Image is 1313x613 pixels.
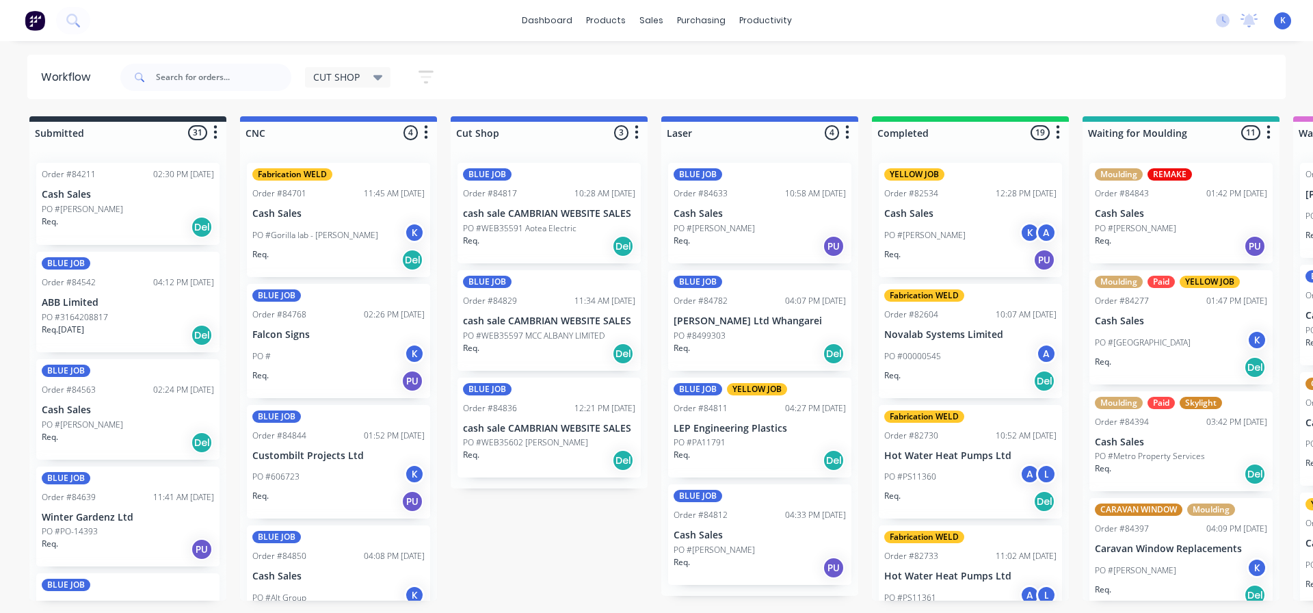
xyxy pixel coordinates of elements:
[1095,208,1267,220] p: Cash Sales
[36,359,220,460] div: BLUE JOBOrder #8456302:24 PM [DATE]Cash SalesPO #[PERSON_NAME]Req.Del
[1036,222,1057,243] div: A
[884,369,901,382] p: Req.
[884,592,936,604] p: PO #PS11361
[153,168,214,181] div: 02:30 PM [DATE]
[1095,276,1143,288] div: Moulding
[727,383,787,395] div: YELLOW JOB
[463,315,635,327] p: cash sale CAMBRIAN WEBSITE SALES
[674,436,726,449] p: PO #PA11791
[42,404,214,416] p: Cash Sales
[884,490,901,502] p: Req.
[153,598,214,610] div: 11:46 AM [DATE]
[668,270,851,371] div: BLUE JOBOrder #8478204:07 PM [DATE][PERSON_NAME] Ltd WhangareiPO #8499303Req.Del
[670,10,732,31] div: purchasing
[252,187,306,200] div: Order #84701
[674,449,690,461] p: Req.
[1187,504,1235,516] div: Moulding
[463,168,512,181] div: BLUE JOB
[996,550,1057,562] div: 11:02 AM [DATE]
[1244,463,1266,485] div: Del
[41,69,97,86] div: Workflow
[1095,222,1176,235] p: PO #[PERSON_NAME]
[463,295,517,307] div: Order #84829
[463,235,479,247] p: Req.
[463,342,479,354] p: Req.
[404,343,425,364] div: K
[252,369,269,382] p: Req.
[463,276,512,288] div: BLUE JOB
[252,490,269,502] p: Req.
[252,571,425,582] p: Cash Sales
[25,10,45,31] img: Factory
[42,419,123,431] p: PO #[PERSON_NAME]
[668,484,851,585] div: BLUE JOBOrder #8481204:33 PM [DATE]Cash SalesPO #[PERSON_NAME]Req.PU
[457,270,641,371] div: BLUE JOBOrder #8482911:34 AM [DATE]cash sale CAMBRIAN WEBSITE SALESPO #WEB35597 MCC ALBANY LIMITE...
[1148,276,1175,288] div: Paid
[191,324,213,346] div: Del
[674,187,728,200] div: Order #84633
[674,315,846,327] p: [PERSON_NAME] Ltd Whangarei
[1180,276,1240,288] div: YELLOW JOB
[42,431,58,443] p: Req.
[785,187,846,200] div: 10:58 AM [DATE]
[1036,343,1057,364] div: A
[42,384,96,396] div: Order #84563
[1095,462,1111,475] p: Req.
[515,10,579,31] a: dashboard
[884,168,944,181] div: YELLOW JOB
[252,430,306,442] div: Order #84844
[674,330,726,342] p: PO #8499303
[1280,14,1286,27] span: K
[252,350,271,363] p: PO #
[463,222,576,235] p: PO #WEB35591 Aotea Electric
[1089,391,1273,492] div: MouldingPaidSkylightOrder #8439403:42 PM [DATE]Cash SalesPO #Metro Property ServicesReq.Del
[1095,187,1149,200] div: Order #84843
[252,531,301,543] div: BLUE JOB
[457,378,641,478] div: BLUE JOBOrder #8483612:21 PM [DATE]cash sale CAMBRIAN WEBSITE SALESPO #WEB35602 [PERSON_NAME]Req.Del
[401,491,423,512] div: PU
[1095,356,1111,368] p: Req.
[1095,523,1149,535] div: Order #84397
[252,592,306,604] p: PO #Alt Group
[1020,464,1040,484] div: A
[1036,585,1057,605] div: L
[1180,397,1222,409] div: Skylight
[884,550,938,562] div: Order #82733
[252,168,332,181] div: Fabrication WELD
[42,598,96,610] div: Order #84640
[364,309,425,321] div: 02:26 PM [DATE]
[252,550,306,562] div: Order #84850
[884,410,964,423] div: Fabrication WELD
[785,402,846,415] div: 04:27 PM [DATE]
[884,208,1057,220] p: Cash Sales
[884,229,966,242] p: PO #[PERSON_NAME]
[1020,585,1040,605] div: A
[1095,504,1182,516] div: CARAVAN WINDOW
[457,163,641,263] div: BLUE JOBOrder #8481710:28 AM [DATE]cash sale CAMBRIAN WEBSITE SALESPO #WEB35591 Aotea ElectricReq...
[252,410,301,423] div: BLUE JOB
[1095,584,1111,596] p: Req.
[42,257,90,270] div: BLUE JOB
[252,208,425,220] p: Cash Sales
[247,405,430,519] div: BLUE JOBOrder #8484401:52 PM [DATE]Custombilt Projects LtdPO #606723KReq.PU
[884,450,1057,462] p: Hot Water Heat Pumps Ltd
[463,383,512,395] div: BLUE JOB
[252,248,269,261] p: Req.
[1095,416,1149,428] div: Order #84394
[42,203,123,216] p: PO #[PERSON_NAME]
[884,571,1057,582] p: Hot Water Heat Pumps Ltd
[884,289,964,302] div: Fabrication WELD
[42,311,108,324] p: PO #3164208817
[252,450,425,462] p: Custombilt Projects Ltd
[1033,370,1055,392] div: Del
[884,248,901,261] p: Req.
[785,295,846,307] div: 04:07 PM [DATE]
[674,530,846,541] p: Cash Sales
[463,449,479,461] p: Req.
[364,187,425,200] div: 11:45 AM [DATE]
[42,168,96,181] div: Order #84211
[1095,436,1267,448] p: Cash Sales
[1089,498,1273,612] div: CARAVAN WINDOWMouldingOrder #8439704:09 PM [DATE]Caravan Window ReplacementsPO #[PERSON_NAME]KReq...
[668,163,851,263] div: BLUE JOBOrder #8463310:58 AM [DATE]Cash SalesPO #[PERSON_NAME]Req.PU
[574,187,635,200] div: 10:28 AM [DATE]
